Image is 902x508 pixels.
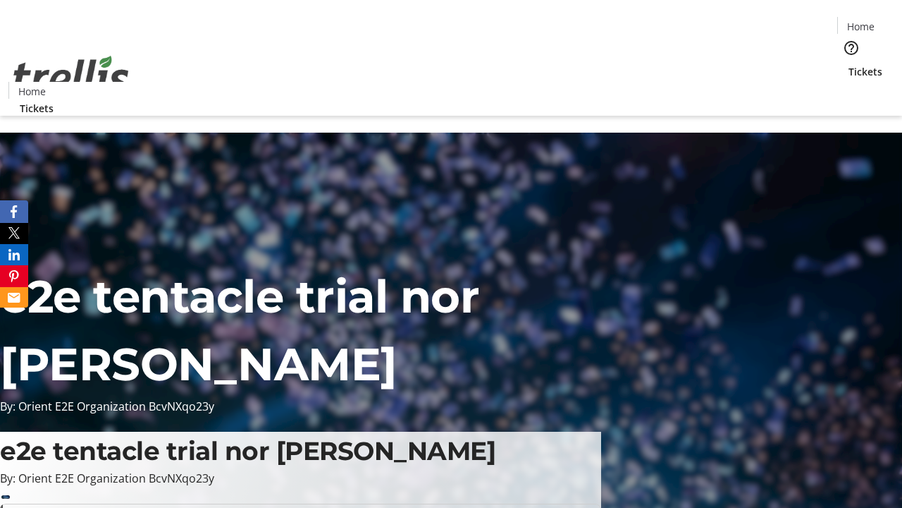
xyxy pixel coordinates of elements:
button: Cart [837,79,865,107]
span: Home [847,19,875,34]
a: Tickets [8,101,65,116]
a: Home [838,19,883,34]
button: Help [837,34,865,62]
a: Tickets [837,64,894,79]
span: Home [18,84,46,99]
a: Home [9,84,54,99]
img: Orient E2E Organization BcvNXqo23y's Logo [8,40,134,111]
span: Tickets [20,101,54,116]
span: Tickets [848,64,882,79]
